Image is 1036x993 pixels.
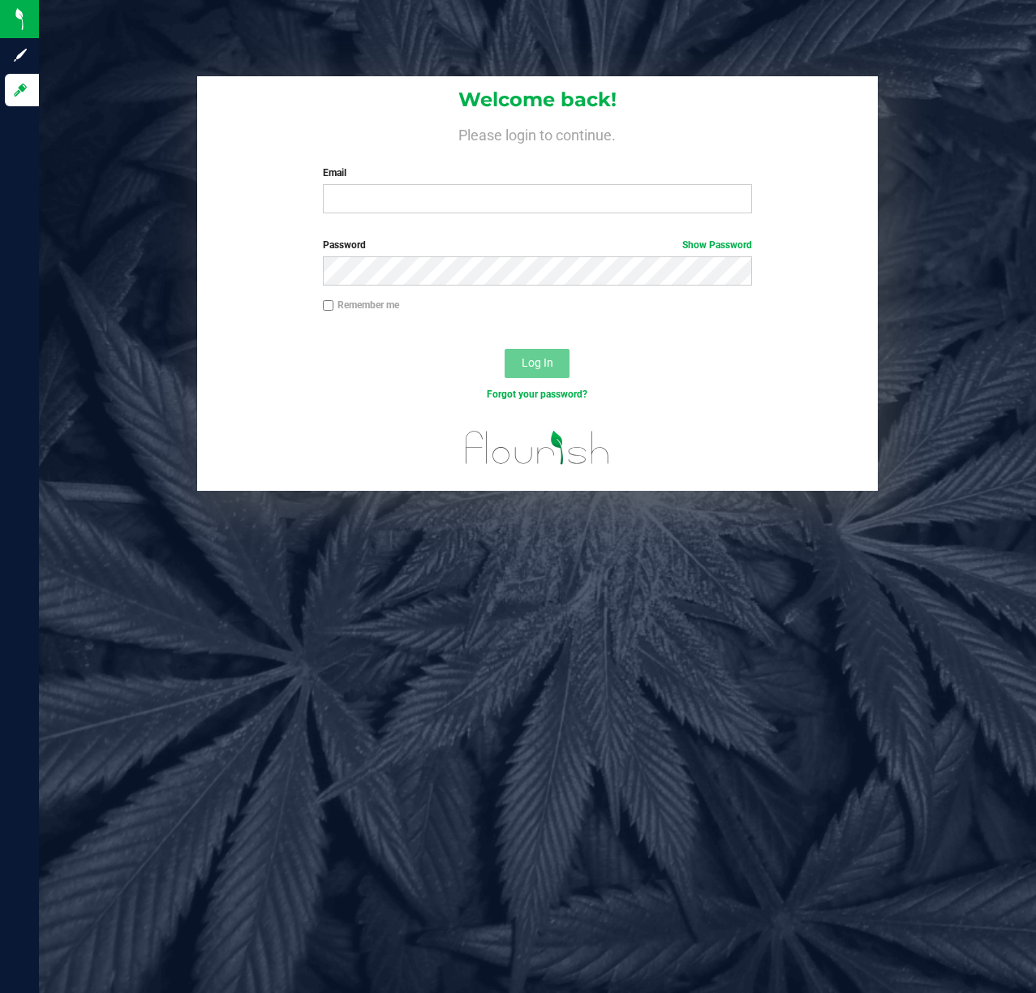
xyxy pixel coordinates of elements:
[12,47,28,63] inline-svg: Sign up
[487,389,587,400] a: Forgot your password?
[12,82,28,98] inline-svg: Log in
[323,239,366,251] span: Password
[682,239,752,251] a: Show Password
[323,298,399,312] label: Remember me
[453,419,623,477] img: flourish_logo.svg
[323,165,753,180] label: Email
[197,123,878,143] h4: Please login to continue.
[197,89,878,110] h1: Welcome back!
[323,300,334,312] input: Remember me
[505,349,570,378] button: Log In
[522,356,553,369] span: Log In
